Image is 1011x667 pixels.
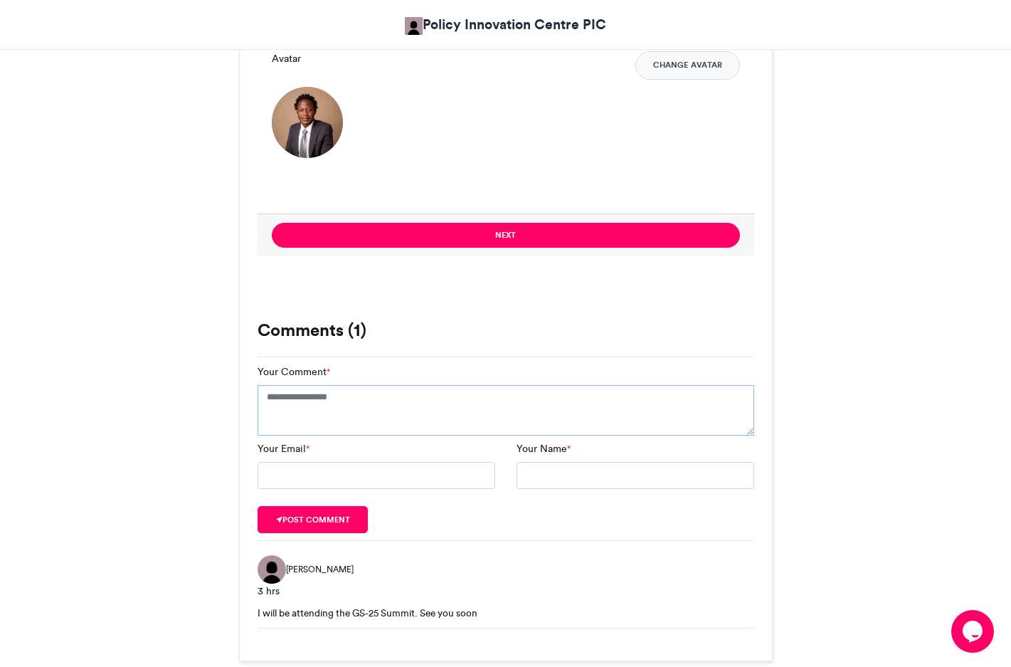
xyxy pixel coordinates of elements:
img: Emmanuel [258,555,286,584]
a: Policy Innovation Centre PIC [405,14,606,35]
h3: Comments (1) [258,322,754,339]
div: I will be attending the GS-25 Summit. See you soon [258,606,754,620]
img: Policy Innovation Centre PIC [405,17,423,35]
label: Your Name [517,441,571,456]
button: Post comment [258,506,369,533]
label: Your Comment [258,364,330,379]
button: Next [272,223,740,248]
div: 3 hrs [258,584,754,599]
label: Your Email [258,441,309,456]
span: [PERSON_NAME] [286,563,354,576]
button: Change Avatar [635,51,740,80]
label: Avatar [272,51,301,66]
iframe: chat widget [951,610,997,653]
img: 1756503407.992-b2dcae4267c1926e4edbba7f5065fdc4d8f11412.png [272,87,343,158]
